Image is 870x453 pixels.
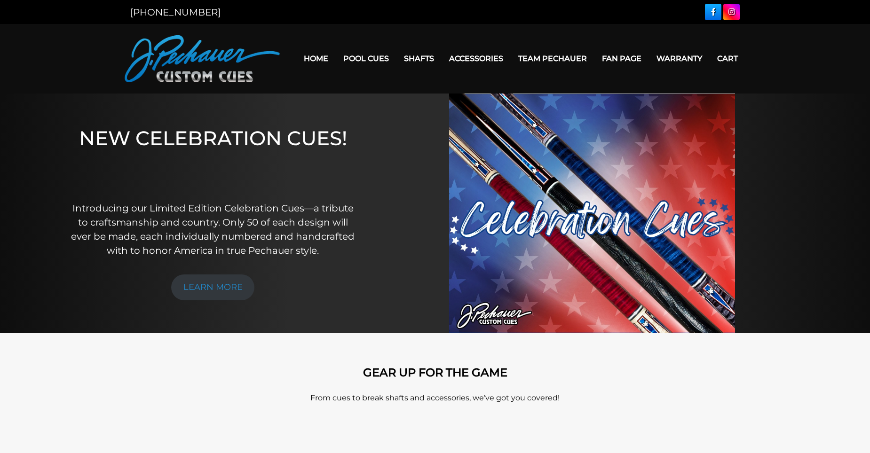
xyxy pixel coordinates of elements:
[594,47,649,70] a: Fan Page
[70,126,356,188] h1: NEW CELEBRATION CUES!
[396,47,442,70] a: Shafts
[171,274,255,300] a: LEARN MORE
[125,35,280,82] img: Pechauer Custom Cues
[710,47,745,70] a: Cart
[363,366,507,379] strong: GEAR UP FOR THE GAME
[649,47,710,70] a: Warranty
[167,392,703,404] p: From cues to break shafts and accessories, we’ve got you covered!
[511,47,594,70] a: Team Pechauer
[130,7,221,18] a: [PHONE_NUMBER]
[296,47,336,70] a: Home
[70,201,356,258] p: Introducing our Limited Edition Celebration Cues—a tribute to craftsmanship and country. Only 50 ...
[442,47,511,70] a: Accessories
[336,47,396,70] a: Pool Cues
